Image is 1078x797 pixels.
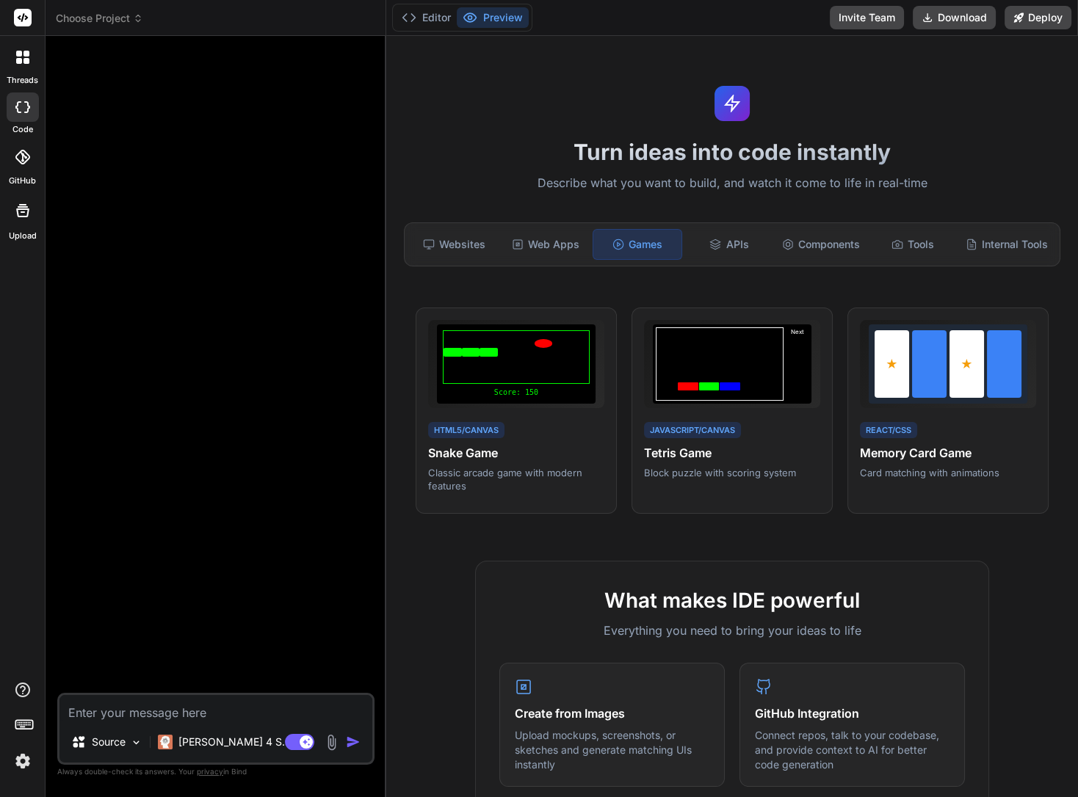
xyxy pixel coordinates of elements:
[776,229,866,260] div: Components
[395,174,1069,193] p: Describe what you want to build, and watch it come to life in real-time
[644,422,741,439] div: JavaScript/Canvas
[755,705,949,722] h4: GitHub Integration
[786,327,808,401] div: Next
[830,6,904,29] button: Invite Team
[158,735,173,749] img: Claude 4 Sonnet
[499,622,965,639] p: Everything you need to bring your ideas to life
[410,229,499,260] div: Websites
[644,444,820,462] h4: Tetris Game
[56,11,143,26] span: Choose Project
[12,123,33,136] label: code
[323,734,340,751] img: attachment
[860,466,1036,479] p: Card matching with animations
[9,175,36,187] label: GitHub
[644,466,820,479] p: Block puzzle with scoring system
[499,585,965,616] h2: What makes IDE powerful
[457,7,529,28] button: Preview
[396,7,457,28] button: Editor
[178,735,288,749] p: [PERSON_NAME] 4 S..
[755,728,949,771] p: Connect repos, talk to your codebase, and provide context to AI for better code generation
[197,767,223,776] span: privacy
[593,229,682,260] div: Games
[860,422,917,439] div: React/CSS
[869,229,957,260] div: Tools
[913,6,996,29] button: Download
[960,229,1054,260] div: Internal Tools
[502,229,590,260] div: Web Apps
[515,705,709,722] h4: Create from Images
[346,735,361,749] img: icon
[685,229,773,260] div: APIs
[10,749,35,774] img: settings
[395,139,1069,165] h1: Turn ideas into code instantly
[1005,6,1071,29] button: Deploy
[428,444,604,462] h4: Snake Game
[92,735,126,749] p: Source
[515,728,709,771] p: Upload mockups, screenshots, or sketches and generate matching UIs instantly
[428,422,504,439] div: HTML5/Canvas
[57,765,375,779] p: Always double-check its answers. Your in Bind
[7,74,38,87] label: threads
[860,444,1036,462] h4: Memory Card Game
[428,466,604,492] p: Classic arcade game with modern features
[130,736,142,749] img: Pick Models
[9,230,37,242] label: Upload
[443,387,590,398] div: Score: 150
